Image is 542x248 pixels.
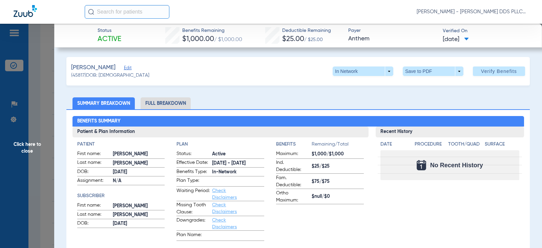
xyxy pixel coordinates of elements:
[98,27,121,34] span: Status
[443,35,469,44] span: [DATE]
[312,163,364,170] span: $25/$25
[312,141,364,150] span: Remaining/Total
[71,63,116,72] span: [PERSON_NAME]
[98,35,121,44] span: Active
[176,177,210,186] span: Plan Type:
[113,151,165,158] span: [PERSON_NAME]
[113,203,165,210] span: [PERSON_NAME]
[77,168,110,176] span: DOB:
[71,72,149,79] span: (45817) DOB: [DEMOGRAPHIC_DATA]
[77,150,110,158] span: First name:
[448,141,482,148] h4: Tooth/Quad
[212,188,237,200] a: Check Disclaimers
[312,151,364,158] span: $1,000/$1,000
[113,169,165,176] span: [DATE]
[508,215,542,248] iframe: Chat Widget
[276,174,309,189] span: Fam. Deductible:
[485,141,519,150] app-breakdown-title: Surface
[276,159,309,173] span: Ind. Deductible:
[88,9,94,15] img: Search Icon
[333,66,393,76] button: In Network
[77,211,110,219] span: Last name:
[276,150,309,158] span: Maximum:
[85,5,169,19] input: Search for patients
[77,159,110,167] span: Last name:
[113,211,165,218] span: [PERSON_NAME]
[348,27,437,34] span: Payer
[77,141,165,148] h4: Patient
[176,202,210,216] span: Missing Tooth Clause:
[276,141,312,148] h4: Benefits
[212,169,264,176] span: In-Network
[77,192,165,199] h4: Subscriber
[72,127,369,137] h3: Patient & Plan Information
[72,116,524,127] h2: Benefits Summary
[430,162,483,169] span: No Recent History
[77,220,110,228] span: DOB:
[312,178,364,185] span: $75/$75
[176,231,210,241] span: Plan Name:
[176,141,264,148] h4: Plan
[176,168,210,176] span: Benefits Type:
[176,150,210,158] span: Status:
[481,69,517,74] span: Verify Benefits
[113,177,165,185] span: N/A
[113,160,165,167] span: [PERSON_NAME]
[415,141,445,150] app-breakdown-title: Procedure
[304,37,323,42] span: / $25.00
[212,160,264,167] span: [DATE] - [DATE]
[485,141,519,148] h4: Surface
[348,35,437,43] span: Anthem
[417,8,528,15] span: [PERSON_NAME] - [PERSON_NAME] DDS PLLC
[113,220,165,227] span: [DATE]
[276,141,312,150] app-breakdown-title: Benefits
[212,151,264,158] span: Active
[141,97,191,109] li: Full Breakdown
[77,177,110,185] span: Assignment:
[403,66,463,76] button: Save to PDF
[417,160,426,170] img: Calendar
[176,187,210,201] span: Waiting Period:
[212,203,237,214] a: Check Disclaimers
[176,159,210,167] span: Effective Date:
[124,65,130,72] span: Edit
[72,97,135,109] li: Summary Breakdown
[415,141,445,148] h4: Procedure
[380,141,409,148] h4: Date
[182,36,214,43] span: $1,000.00
[282,36,304,43] span: $25.00
[312,193,364,200] span: $null/$0
[212,218,237,229] a: Check Disclaimers
[448,141,482,150] app-breakdown-title: Tooth/Quad
[14,5,37,17] img: Zuub Logo
[276,190,309,204] span: Ortho Maximum:
[182,27,242,34] span: Benefits Remaining
[473,66,525,76] button: Verify Benefits
[380,141,409,150] app-breakdown-title: Date
[214,37,242,42] span: / $1,000.00
[443,27,531,35] span: Verified On
[176,217,210,230] span: Downgrades:
[282,27,331,34] span: Deductible Remaining
[376,127,524,137] h3: Recent History
[77,202,110,210] span: First name:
